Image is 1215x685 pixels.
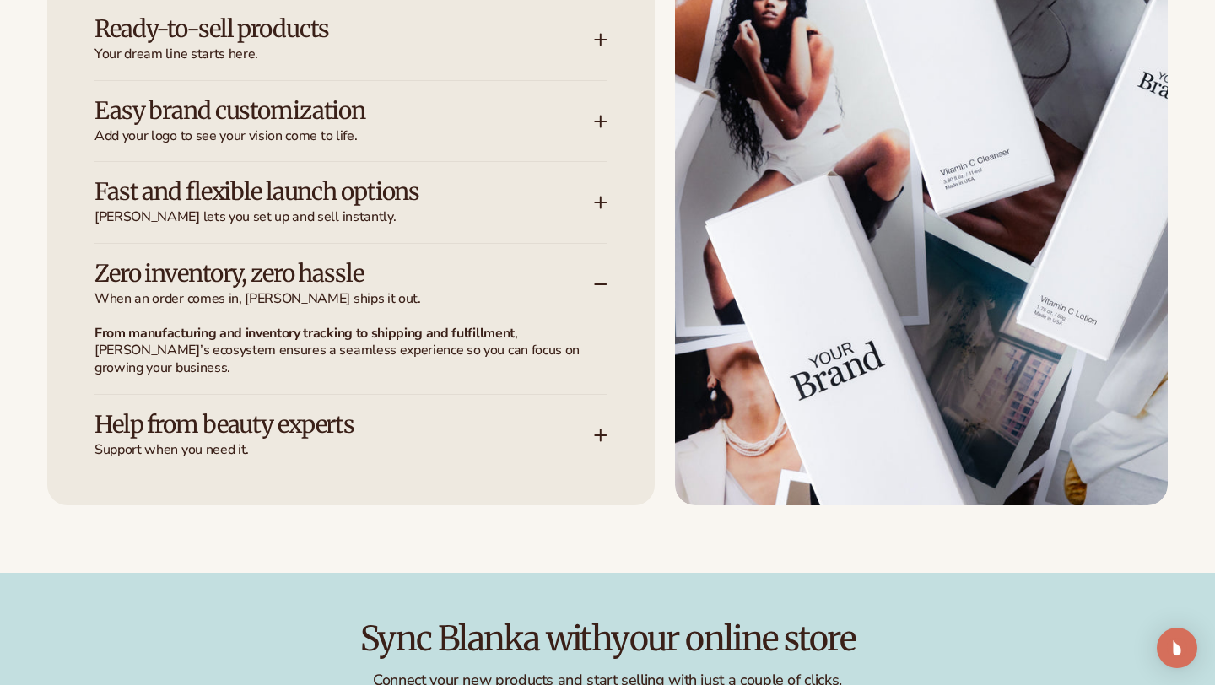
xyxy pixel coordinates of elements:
[94,412,543,438] h3: Help from beauty experts
[94,441,594,459] span: Support when you need it.
[94,324,515,342] strong: From manufacturing and inventory tracking to shipping and fulfillment
[94,325,587,377] p: , [PERSON_NAME]’s ecosystem ensures a seamless experience so you can focus on growing your business.
[94,127,594,145] span: Add your logo to see your vision come to life.
[94,261,543,287] h3: Zero inventory, zero hassle
[94,179,543,205] h3: Fast and flexible launch options
[94,16,543,42] h3: Ready-to-sell products
[94,208,594,226] span: [PERSON_NAME] lets you set up and sell instantly.
[94,98,543,124] h3: Easy brand customization
[1157,628,1197,668] div: Open Intercom Messenger
[47,620,1168,657] h2: Sync Blanka with your online store
[94,290,594,308] span: When an order comes in, [PERSON_NAME] ships it out.
[94,46,594,63] span: Your dream line starts here.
